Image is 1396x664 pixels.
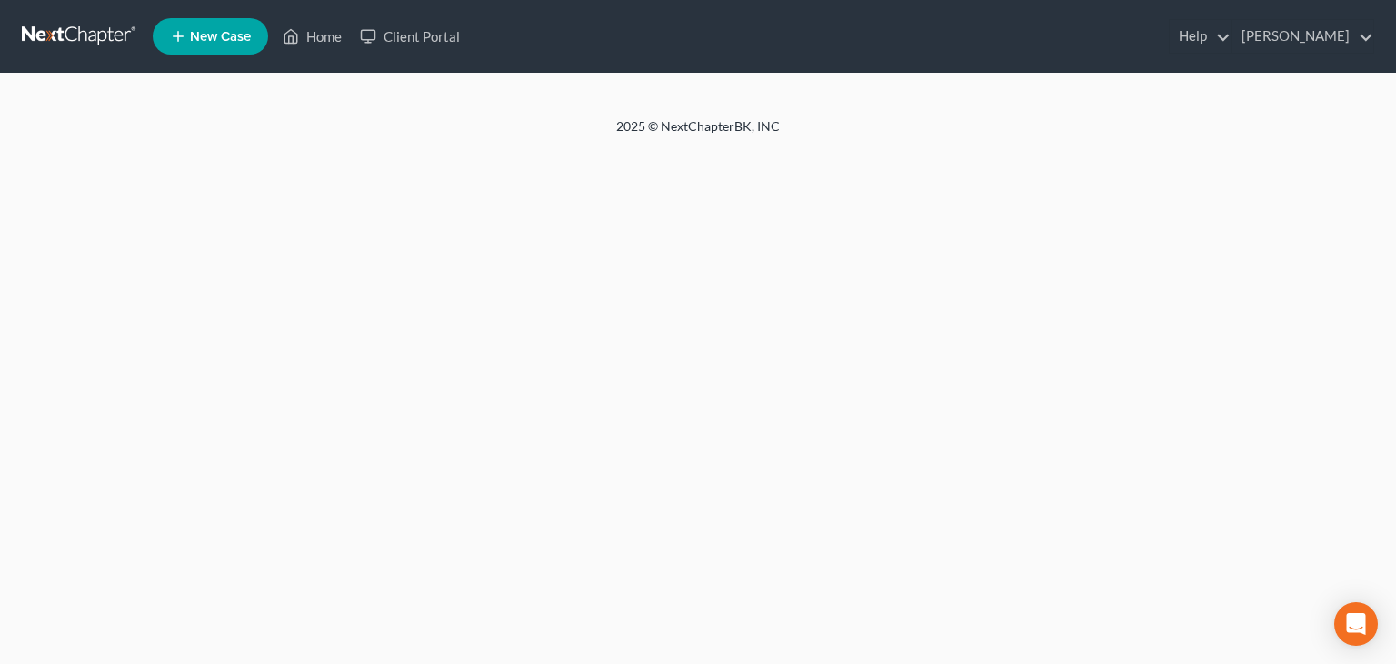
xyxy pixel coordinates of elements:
div: 2025 © NextChapterBK, INC [180,117,1216,150]
a: Client Portal [351,20,469,53]
div: Open Intercom Messenger [1334,602,1378,646]
a: [PERSON_NAME] [1232,20,1373,53]
a: Help [1170,20,1231,53]
a: Home [274,20,351,53]
new-legal-case-button: New Case [153,18,268,55]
